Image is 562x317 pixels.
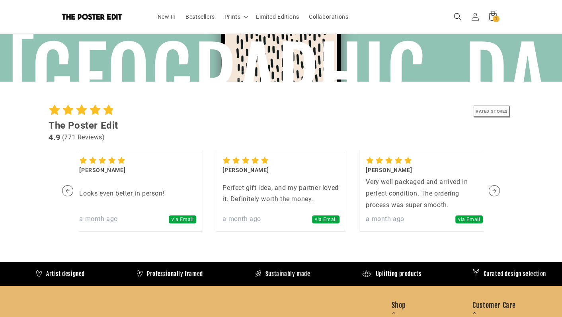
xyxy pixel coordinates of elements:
[366,176,483,211] div: Very well packaged and arrived in perfect condition. The ordering process was super smooth.
[79,166,125,174] div: [PERSON_NAME]
[140,270,197,278] h4: Professionally framed
[222,182,340,205] div: Perfect gift idea, and my partner loved it. Definitely worth the money.
[312,213,340,225] button: via Email
[49,119,513,132] div: The Poster Edit
[222,213,261,225] button: a month ago
[366,213,404,225] button: a month ago
[59,11,145,23] a: The Poster Edit
[181,8,220,25] a: Bestsellers
[455,215,483,224] span: via Email
[312,215,340,224] span: via Email
[220,8,252,25] summary: Prints
[153,8,181,25] a: New In
[449,8,466,25] summary: Search
[158,13,176,20] span: New In
[185,13,215,20] span: Bestsellers
[49,132,60,143] div: 4.9
[224,13,241,20] span: Prints
[455,213,483,225] button: via Email
[256,13,299,20] span: Limited Editions
[251,8,304,25] a: Limited Editions
[476,109,508,114] tspan: RATED STORES
[304,8,353,25] a: Collaborations
[79,213,118,225] button: a month ago
[495,16,498,22] span: 1
[392,301,470,314] span: Shop
[259,270,304,278] h4: Sustainably made
[474,106,513,117] a: RATED STORES
[425,245,558,313] iframe: Chatra live chat
[309,13,348,20] span: Collaborations
[62,14,122,20] img: The Poster Edit
[222,166,269,174] div: [PERSON_NAME]
[62,132,105,143] div: ( 771 Reviews )
[366,166,412,174] div: [PERSON_NAME]
[169,213,196,225] button: via Email
[369,270,415,278] h4: Uplifting products
[169,215,196,224] span: via Email
[79,188,196,200] div: Looks even better in person!
[40,270,78,278] h4: Artist designed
